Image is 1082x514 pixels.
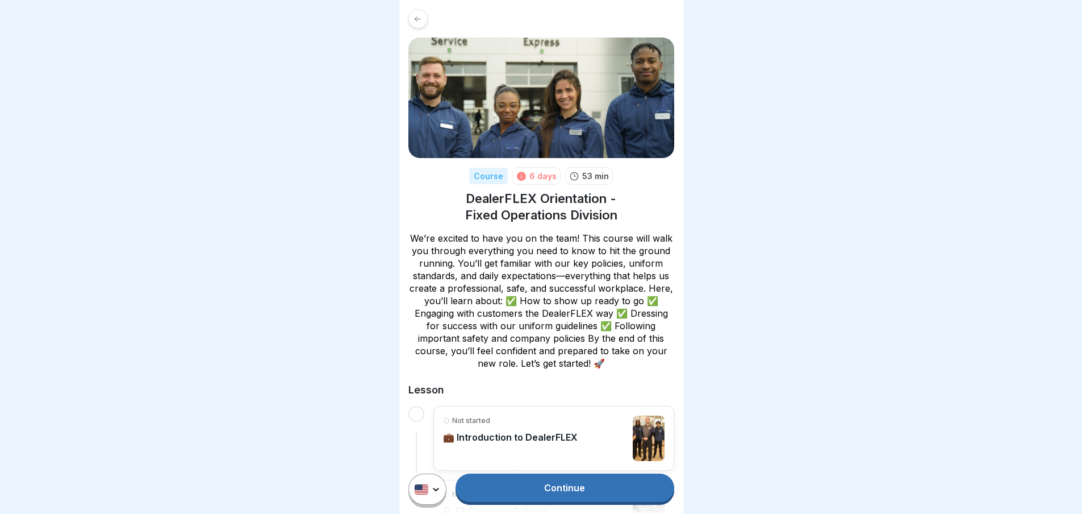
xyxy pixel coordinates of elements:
[443,432,578,443] p: 💼 Introduction to DealerFLEX
[582,170,609,182] p: 53 min
[452,416,490,426] p: Not started
[408,190,674,223] h1: DealerFLEX Orientation - Fixed Operations Division
[633,416,665,461] img: vke5g0w55cleapdtjsjcklmz.png
[415,484,428,495] img: us.svg
[408,38,674,158] img: v4gv5ils26c0z8ite08yagn2.png
[408,232,674,370] p: We’re excited to have you on the team! This course will walk you through everything you need to k...
[456,474,674,502] a: Continue
[408,383,674,397] h2: Lesson
[529,170,557,182] div: 6 days
[469,168,508,184] div: Course
[443,416,665,461] a: Not started💼 Introduction to DealerFLEX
